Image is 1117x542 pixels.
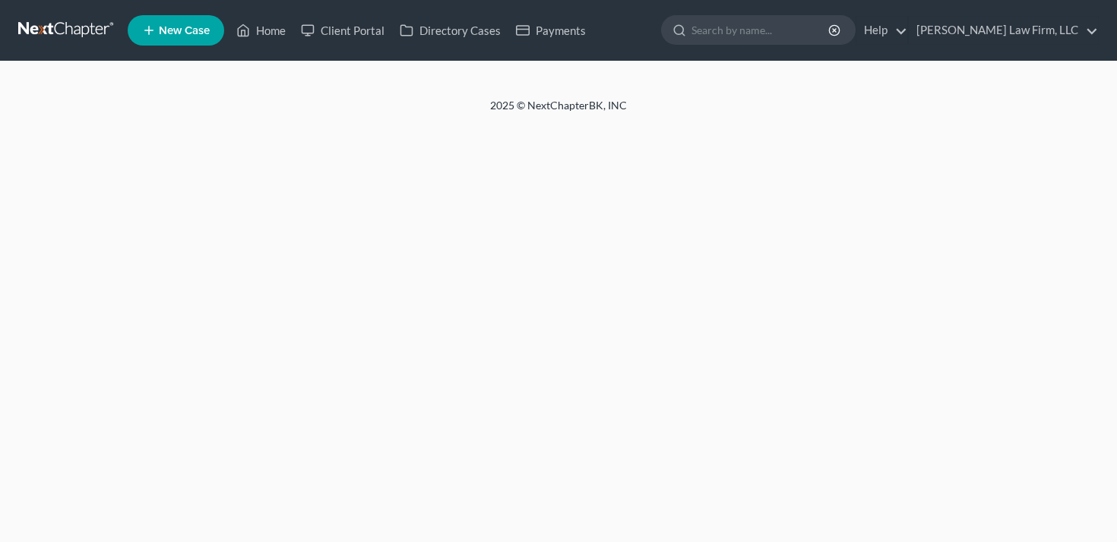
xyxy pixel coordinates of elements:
[159,25,210,36] span: New Case
[856,17,907,44] a: Help
[293,17,392,44] a: Client Portal
[229,17,293,44] a: Home
[125,98,992,125] div: 2025 © NextChapterBK, INC
[508,17,593,44] a: Payments
[909,17,1098,44] a: [PERSON_NAME] Law Firm, LLC
[691,16,831,44] input: Search by name...
[392,17,508,44] a: Directory Cases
